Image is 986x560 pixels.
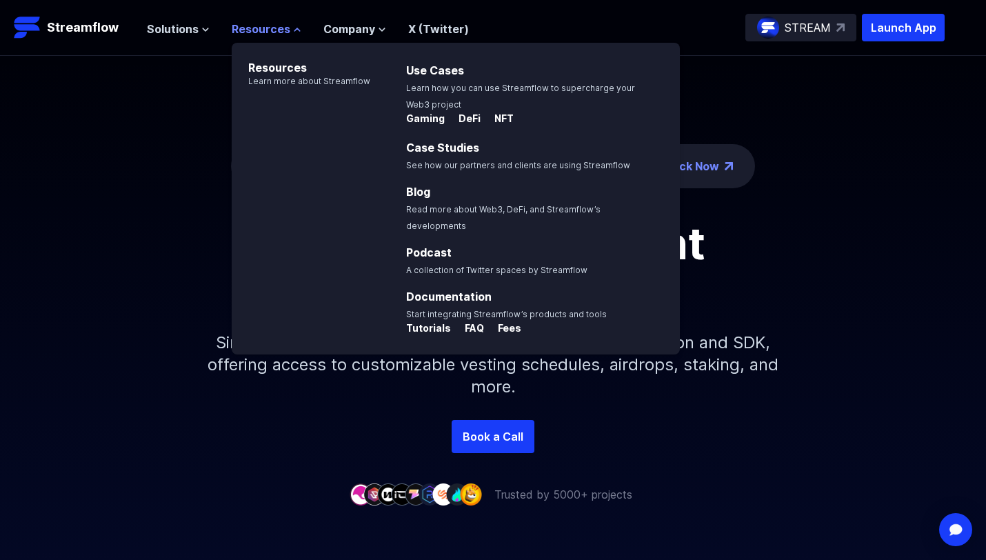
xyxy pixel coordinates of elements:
span: A collection of Twitter spaces by Streamflow [406,265,587,275]
p: Learn more about Streamflow [232,76,370,87]
a: Documentation [406,290,492,303]
p: Tutorials [406,321,451,335]
p: Resources [232,43,370,76]
h1: Token management infrastructure [183,221,803,310]
img: streamflow-logo-circle.png [757,17,779,39]
span: Resources [232,21,290,37]
button: Solutions [147,21,210,37]
p: Simplify your token distribution with Streamflow's Application and SDK, offering access to custom... [197,310,789,420]
span: Start integrating Streamflow’s products and tools [406,309,607,319]
a: Blog [406,185,430,199]
p: Gaming [406,112,445,126]
a: Book a Call [452,420,534,453]
a: NFT [483,113,514,127]
a: Fees [487,323,521,337]
p: Fees [487,321,521,335]
img: company-8 [446,483,468,505]
a: Use Cases [406,63,464,77]
span: Company [323,21,375,37]
p: STREAM [785,19,831,36]
img: company-2 [363,483,385,505]
p: NFT [483,112,514,126]
span: Learn how you can use Streamflow to supercharge your Web3 project [406,83,635,110]
button: Company [323,21,386,37]
p: Trusted by 5000+ projects [494,486,632,503]
a: Streamflow [14,14,133,41]
img: top-right-arrow.svg [836,23,845,32]
p: DeFi [447,112,481,126]
a: Gaming [406,113,447,127]
a: Check Now [657,158,719,174]
span: Solutions [147,21,199,37]
span: Read more about Web3, DeFi, and Streamflow’s developments [406,204,601,231]
a: DeFi [447,113,483,127]
a: X (Twitter) [408,22,469,36]
a: STREAM [745,14,856,41]
img: company-1 [350,483,372,505]
a: FAQ [454,323,487,337]
a: Tutorials [406,323,454,337]
img: company-4 [391,483,413,505]
img: company-3 [377,483,399,505]
p: FAQ [454,321,484,335]
img: Streamflow Logo [14,14,41,41]
button: Launch App [862,14,945,41]
button: Resources [232,21,301,37]
img: company-7 [432,483,454,505]
img: company-9 [460,483,482,505]
a: Case Studies [406,141,479,154]
img: company-6 [419,483,441,505]
img: top-right-arrow.png [725,162,733,170]
div: Open Intercom Messenger [939,513,972,546]
span: See how our partners and clients are using Streamflow [406,160,630,170]
p: Streamflow [47,18,119,37]
img: company-5 [405,483,427,505]
a: Podcast [406,246,452,259]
